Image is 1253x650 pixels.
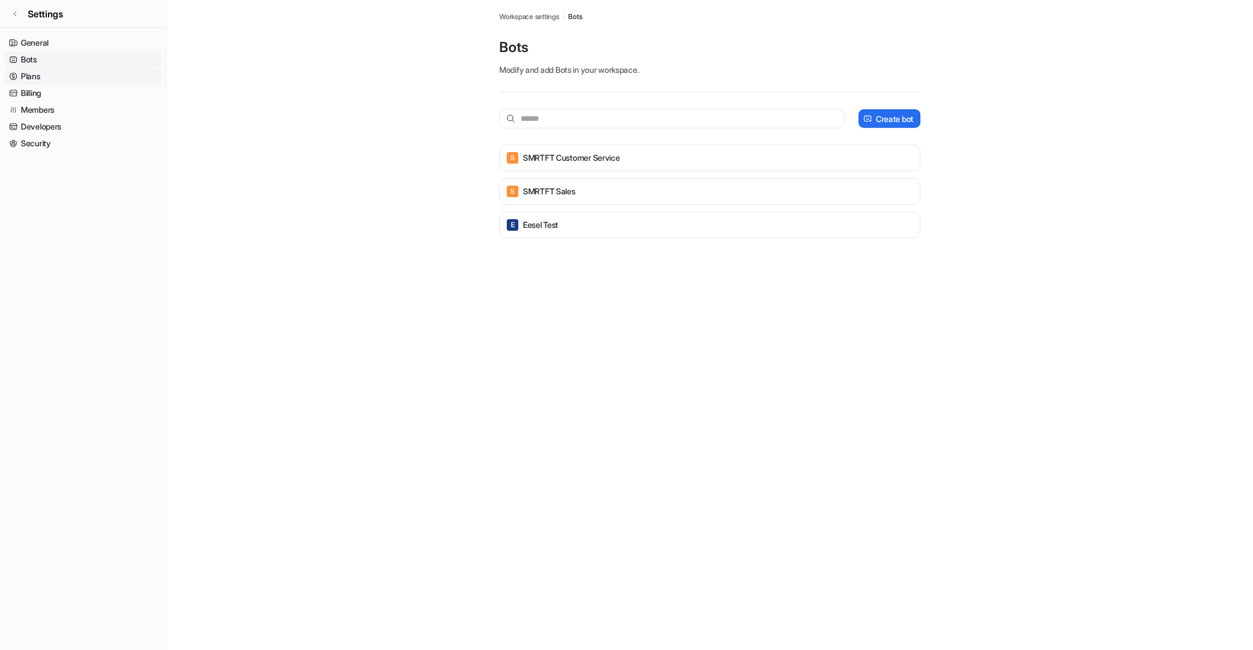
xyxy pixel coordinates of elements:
a: Bots [568,12,582,22]
span: / [563,12,565,22]
img: create [863,115,872,123]
a: General [5,35,161,51]
p: SMRTFT Customer Service [523,152,620,164]
a: Plans [5,68,161,84]
a: Workspace settings [499,12,559,22]
span: Settings [28,7,63,21]
p: Create bot [876,113,913,125]
span: E [507,219,518,231]
a: Security [5,135,161,152]
span: S [507,186,518,197]
button: Create bot [858,109,920,128]
p: Bots [499,38,920,57]
a: Bots [5,51,161,68]
a: Developers [5,119,161,135]
p: eesel Test [523,219,558,231]
p: Modify and add Bots in your workspace. [499,64,920,76]
p: SMRTFT Sales [523,186,576,197]
a: Billing [5,85,161,101]
a: Members [5,102,161,118]
span: S [507,152,518,164]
